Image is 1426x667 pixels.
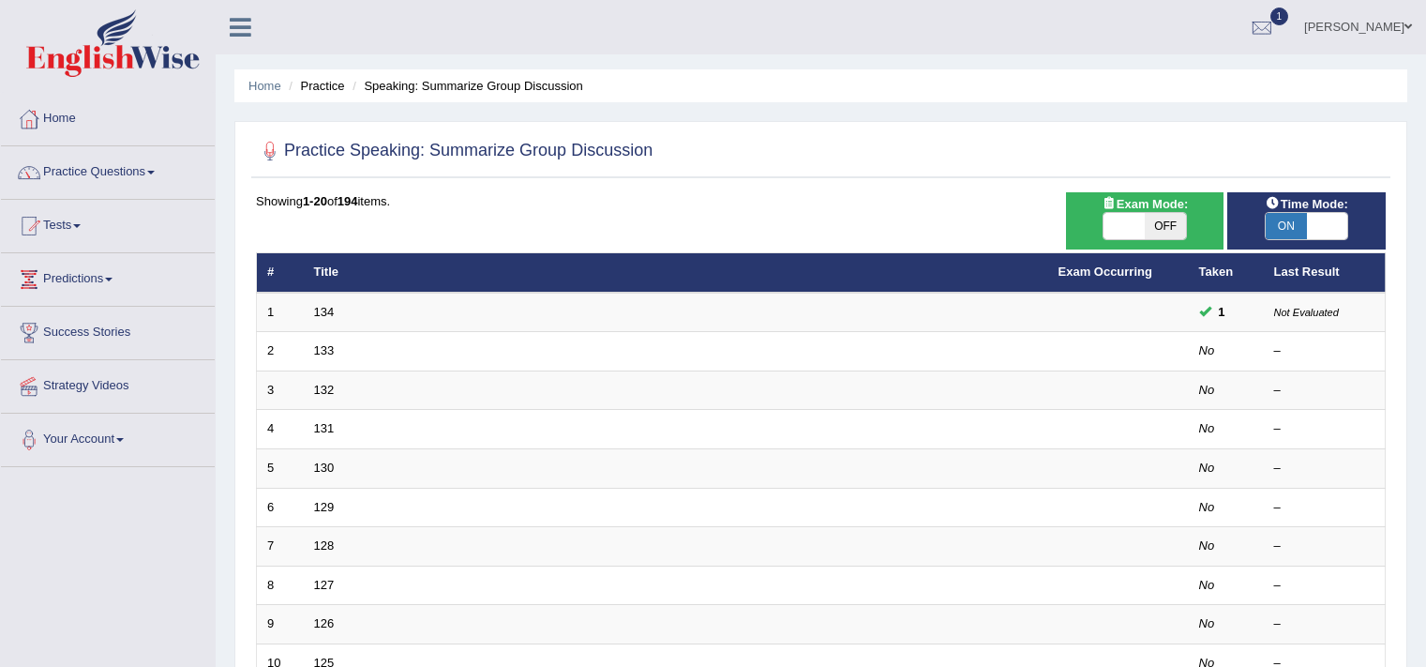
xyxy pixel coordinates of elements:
[304,253,1048,293] th: Title
[1145,213,1186,239] span: OFF
[1189,253,1264,293] th: Taken
[314,383,335,397] a: 132
[1,307,215,354] a: Success Stories
[257,488,304,527] td: 6
[257,566,304,605] td: 8
[1258,194,1356,214] span: Time Mode:
[1199,616,1215,630] em: No
[1094,194,1195,214] span: Exam Mode:
[1274,420,1375,438] div: –
[1274,307,1339,318] small: Not Evaluated
[314,343,335,357] a: 133
[1274,615,1375,633] div: –
[1199,461,1215,475] em: No
[314,616,335,630] a: 126
[303,194,327,208] b: 1-20
[1058,265,1152,279] a: Exam Occurring
[256,192,1386,210] div: Showing of items.
[1270,8,1289,25] span: 1
[1264,253,1386,293] th: Last Result
[1,360,215,407] a: Strategy Videos
[1266,213,1307,239] span: ON
[314,421,335,435] a: 131
[1199,343,1215,357] em: No
[257,449,304,489] td: 5
[1199,578,1215,592] em: No
[1,93,215,140] a: Home
[257,253,304,293] th: #
[1066,192,1224,250] div: Show exams occurring in exams
[257,371,304,410] td: 3
[348,77,583,95] li: Speaking: Summarize Group Discussion
[1,253,215,300] a: Predictions
[1199,538,1215,553] em: No
[1,414,215,461] a: Your Account
[1199,383,1215,397] em: No
[314,305,335,319] a: 134
[314,500,335,514] a: 129
[1,200,215,247] a: Tests
[1274,499,1375,517] div: –
[257,605,304,644] td: 9
[338,194,358,208] b: 194
[1274,342,1375,360] div: –
[1274,460,1375,478] div: –
[1199,500,1215,514] em: No
[284,77,344,95] li: Practice
[314,538,335,553] a: 128
[257,410,304,449] td: 4
[1274,577,1375,595] div: –
[314,461,335,475] a: 130
[1,146,215,193] a: Practice Questions
[1199,421,1215,435] em: No
[1274,538,1375,555] div: –
[1274,382,1375,400] div: –
[257,527,304,567] td: 7
[256,137,653,165] h2: Practice Speaking: Summarize Group Discussion
[257,293,304,332] td: 1
[1211,302,1233,322] span: You can still take this question
[248,79,281,93] a: Home
[314,578,335,592] a: 127
[257,332,304,371] td: 2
